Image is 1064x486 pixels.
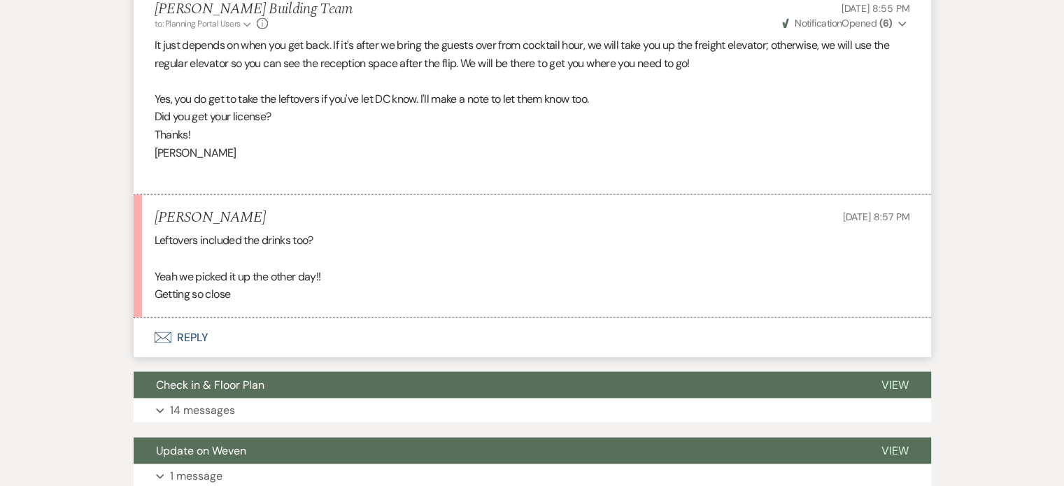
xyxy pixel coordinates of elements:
span: Check in & Floor Plan [156,377,264,392]
button: Reply [134,317,931,357]
span: Opened [782,17,893,29]
button: View [859,371,931,398]
p: [PERSON_NAME] [155,144,910,162]
span: Update on Weven [156,443,246,457]
button: to: Planning Portal Users [155,17,254,30]
span: to: Planning Portal Users [155,18,241,29]
button: Check in & Floor Plan [134,371,859,398]
button: View [859,437,931,464]
button: 14 messages [134,398,931,422]
h5: [PERSON_NAME] Building Team [155,1,353,18]
span: [DATE] 8:57 PM [842,210,909,222]
span: View [881,443,909,457]
button: NotificationOpened (6) [780,16,910,31]
p: 14 messages [170,401,235,419]
p: 1 message [170,466,222,485]
p: Yes, you do get to take the leftovers if you've let DC know. I'll make a note to let them know too. [155,90,910,108]
span: View [881,377,909,392]
strong: ( 6 ) [879,17,892,29]
h5: [PERSON_NAME] [155,208,266,226]
p: It just depends on when you get back. If it's after we bring the guests over from cocktail hour, ... [155,36,910,72]
p: Did you get your license? [155,108,910,126]
span: [DATE] 8:55 PM [841,2,909,15]
span: Notification [795,17,842,29]
p: Thanks! [155,126,910,144]
div: Leftovers included the drinks too? Yeah we picked it up the other day!! Getting so close [155,231,910,302]
button: Update on Weven [134,437,859,464]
